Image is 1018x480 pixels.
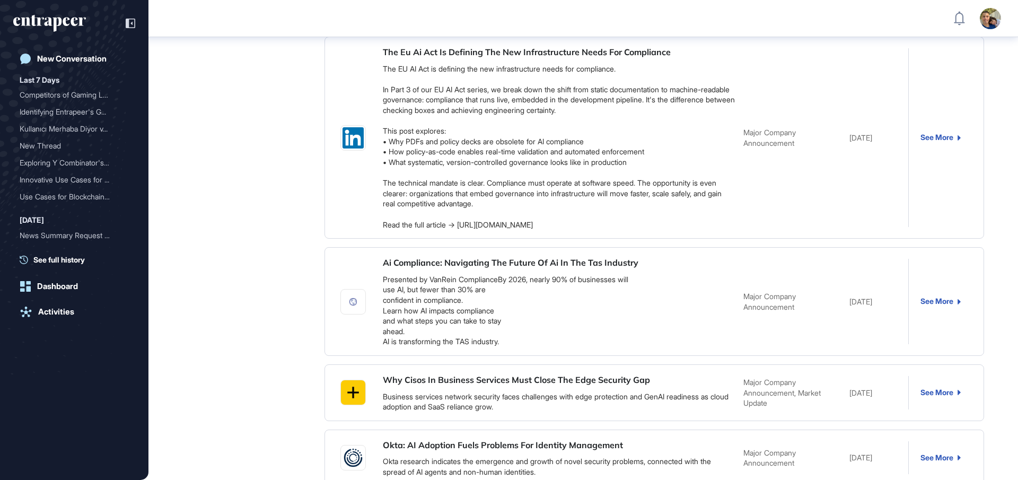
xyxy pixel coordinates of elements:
[845,133,909,143] div: [DATE]
[920,133,961,142] a: See More
[20,244,120,261] div: Recent News on DALL·E fro...
[920,388,961,397] a: See More
[13,15,86,32] div: entrapeer-logo
[20,103,120,120] div: Identifying Entrapeer's G...
[20,227,120,244] div: News Summary Request for ...
[13,301,135,322] a: Activities
[20,254,135,265] a: See full history
[383,275,628,346] a: Presented by VanRein ComplianceBy 2026, nearly 90% of businesses will use AI, but fewer than 30% ...
[349,298,357,306] img: favicons
[920,453,961,462] a: See More
[920,297,961,306] a: See More
[37,54,107,64] div: New Conversation
[37,282,78,291] div: Dashboard
[341,380,365,405] img: favicons
[20,120,120,137] div: Kullanıcı Merhaba Diyor v...
[739,377,845,408] div: Major Company Announcement, Market Update
[383,392,729,412] a: Business services network security faces challenges with edge protection and GenAI readiness as c...
[13,276,135,297] a: Dashboard
[20,171,129,188] div: Innovative Use Cases for Digital Transformation in Enterprises
[38,307,74,317] div: Activities
[739,291,845,312] div: Major Company Announcement
[20,188,120,205] div: Use Cases for Blockchain ...
[20,103,129,120] div: Identifying Entrapeer's Global Competitors
[980,8,1001,29] img: user-avatar
[845,296,909,307] div: [DATE]
[383,374,650,385] a: Why Cisos In Business Services Must Close The Edge Security Gap
[20,214,44,226] div: [DATE]
[845,388,909,398] div: [DATE]
[383,47,671,57] a: The Eu Ai Act Is Defining The New Infrastructure Needs For Compliance
[739,448,845,468] div: Major Company Announcement
[20,137,120,154] div: New Thread
[20,137,129,154] div: New Thread
[383,440,623,450] a: Okta: AI Adoption Fuels Problems For Identity Management
[739,127,845,148] div: Major Company Announcement
[383,64,735,229] a: The EU AI Act is defining the new infrastructure needs for compliance. In Part 3 of our EU AI Act...
[20,120,129,137] div: Kullanıcı Merhaba Diyor ve Nasılsın diyor
[20,188,129,205] div: Use Cases for Blockchain in Supply Chain Management in Turkey
[5,466,1013,474] div: TOGGLE DISPLAY
[383,257,638,268] a: Ai Compliance: Navigating The Future Of Ai In The Tas Industry
[20,154,129,171] div: Exploring Y Combinator's Initiatives and Latest Developments
[341,126,365,150] img: favicons
[20,86,129,103] div: Competitors of Gaming Laptops in the GCC Region
[20,244,129,261] div: Recent News on DALL·E from the Past Two Months
[845,452,909,463] div: [DATE]
[20,86,120,103] div: Competitors of Gaming Lap...
[20,227,129,244] div: News Summary Request for Last Month
[383,457,711,476] a: Okta research indicates the emergence and growth of novel security problems, connected with the s...
[33,254,85,265] span: See full history
[20,171,120,188] div: Innovative Use Cases for ...
[13,48,135,69] a: New Conversation
[20,74,59,86] div: Last 7 Days
[20,154,120,171] div: Exploring Y Combinator's ...
[341,446,365,470] img: favicons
